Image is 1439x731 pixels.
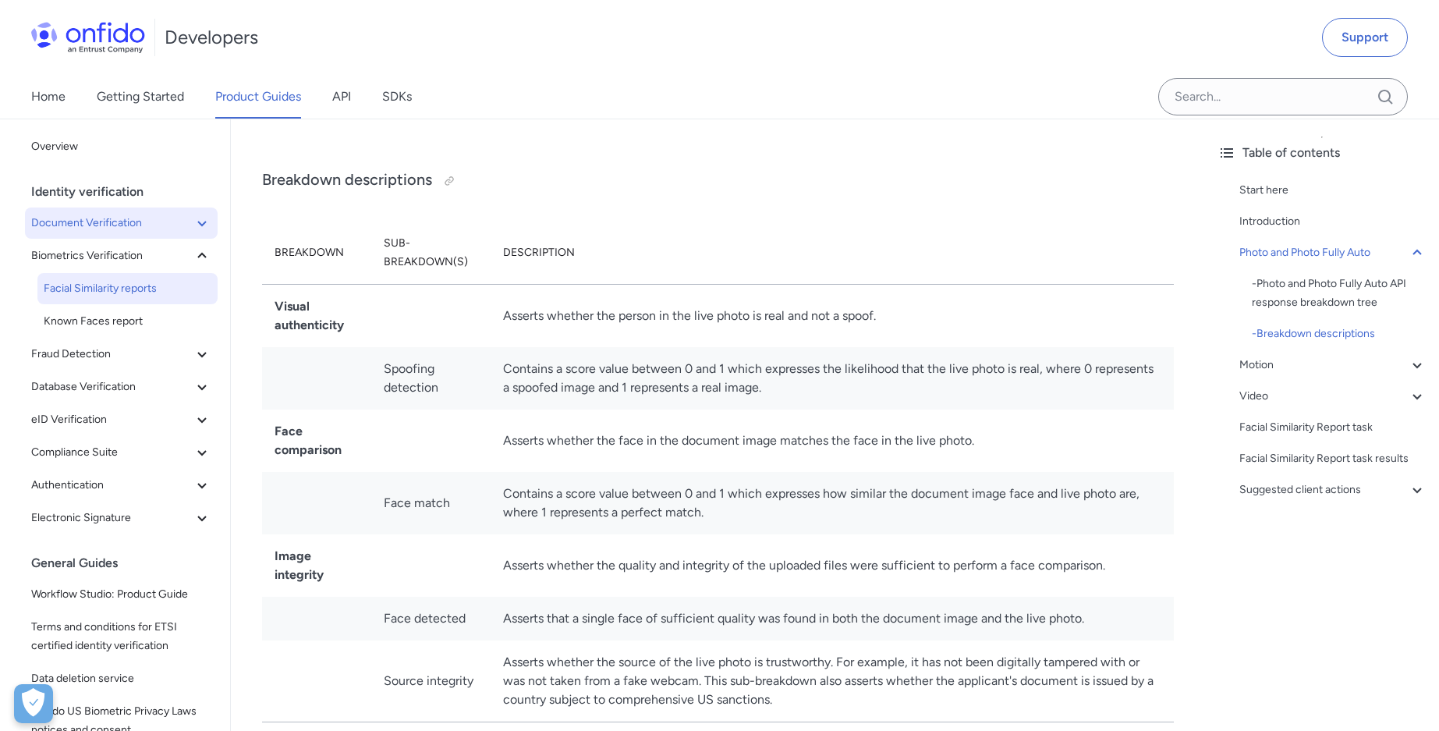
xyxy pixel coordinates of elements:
[1252,275,1427,312] div: - Photo and Photo Fully Auto API response breakdown tree
[44,279,211,298] span: Facial Similarity reports
[25,502,218,534] button: Electronic Signature
[371,597,491,641] td: Face detected
[31,247,193,265] span: Biometrics Verification
[1239,243,1427,262] a: Photo and Photo Fully Auto
[332,75,351,119] a: API
[1217,144,1427,162] div: Table of contents
[371,472,491,534] td: Face match
[25,208,218,239] button: Document Verification
[1239,356,1427,374] a: Motion
[275,424,342,457] strong: Face comparison
[31,548,224,579] div: General Guides
[371,641,491,722] td: Source integrity
[491,641,1174,722] td: Asserts whether the source of the live photo is trustworthy. For example, it has not been digital...
[25,470,218,501] button: Authentication
[1239,387,1427,406] a: Video
[1239,418,1427,437] a: Facial Similarity Report task
[1239,181,1427,200] a: Start here
[31,585,211,604] span: Workflow Studio: Product Guide
[1158,78,1408,115] input: Onfido search input field
[25,612,218,662] a: Terms and conditions for ETSI certified identity verification
[371,222,491,285] th: Sub-breakdown(s)
[25,240,218,271] button: Biometrics Verification
[1239,481,1427,499] a: Suggested client actions
[31,443,193,462] span: Compliance Suite
[31,214,193,232] span: Document Verification
[491,222,1174,285] th: Description
[262,222,371,285] th: Breakdown
[1252,325,1427,343] a: -Breakdown descriptions
[14,684,53,723] div: Cookie Preferences
[31,75,66,119] a: Home
[262,169,1174,193] h3: Breakdown descriptions
[44,312,211,331] span: Known Faces report
[14,684,53,723] button: Open Preferences
[31,176,224,208] div: Identity verification
[215,75,301,119] a: Product Guides
[37,273,218,304] a: Facial Similarity reports
[491,347,1174,410] td: Contains a score value between 0 and 1 which expresses the likelihood that the live photo is real...
[1239,212,1427,231] a: Introduction
[1322,18,1408,57] a: Support
[491,534,1174,597] td: Asserts whether the quality and integrity of the uploaded files were sufficient to perform a face...
[491,472,1174,534] td: Contains a score value between 0 and 1 which expresses how similar the document image face and li...
[37,306,218,337] a: Known Faces report
[25,371,218,403] button: Database Verification
[31,137,211,156] span: Overview
[371,347,491,410] td: Spoofing detection
[491,597,1174,641] td: Asserts that a single face of sufficient quality was found in both the document image and the liv...
[491,284,1174,347] td: Asserts whether the person in the live photo is real and not a spoof.
[25,579,218,610] a: Workflow Studio: Product Guide
[1252,275,1427,312] a: -Photo and Photo Fully Auto API response breakdown tree
[31,22,145,53] img: Onfido Logo
[31,669,211,688] span: Data deletion service
[165,25,258,50] h1: Developers
[31,410,193,429] span: eID Verification
[25,131,218,162] a: Overview
[31,476,193,495] span: Authentication
[31,618,211,655] span: Terms and conditions for ETSI certified identity verification
[31,378,193,396] span: Database Verification
[382,75,412,119] a: SDKs
[97,75,184,119] a: Getting Started
[31,345,193,364] span: Fraud Detection
[275,299,344,332] strong: Visual authenticity
[25,404,218,435] button: eID Verification
[491,410,1174,472] td: Asserts whether the face in the document image matches the face in the live photo.
[1239,449,1427,468] a: Facial Similarity Report task results
[25,663,218,694] a: Data deletion service
[275,548,324,582] strong: Image integrity
[1252,325,1427,343] div: - Breakdown descriptions
[25,339,218,370] button: Fraud Detection
[25,437,218,468] button: Compliance Suite
[31,509,193,527] span: Electronic Signature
